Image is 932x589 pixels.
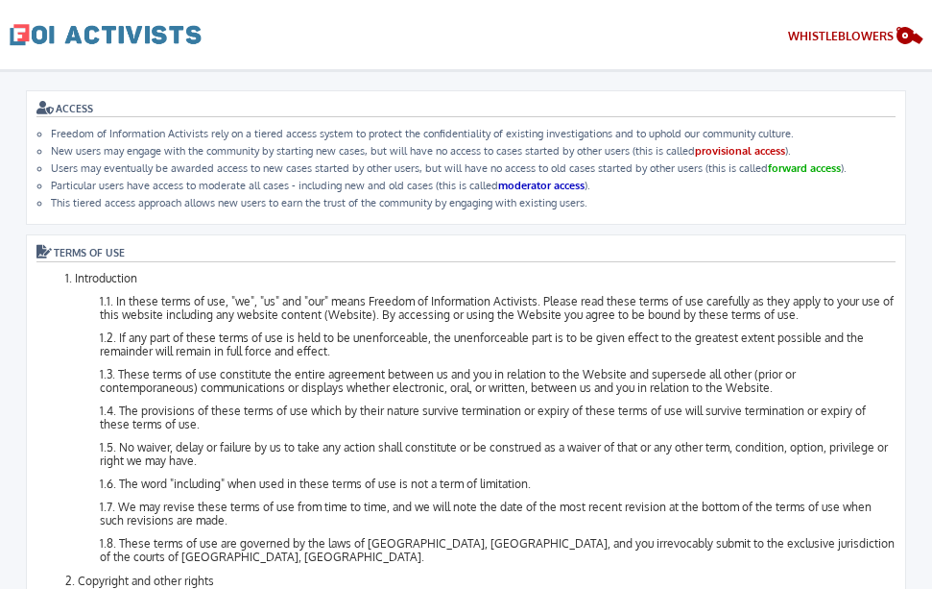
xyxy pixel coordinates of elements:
li: In these terms of use, "we", "us" and "our" means Freedom of Information Activists. Please read t... [100,295,896,322]
h3: Terms of Use [36,245,896,262]
li: This tiered access approach allows new users to earn the trust of the community by engaging with ... [51,196,896,209]
a: FOI Activists [10,10,202,60]
li: Particular users have access to moderate all cases - including new and old cases (this is called ). [51,179,896,192]
li: Introduction [65,272,896,564]
a: Whistleblowers [788,25,923,51]
li: Users may eventually be awarded access to new cases started by other users, but will have no acce... [51,161,896,175]
li: These terms of use are governed by the laws of [GEOGRAPHIC_DATA], [GEOGRAPHIC_DATA], and you irre... [100,537,896,564]
h3: ACCESS [36,101,896,117]
strong: forward access [768,161,841,175]
li: We may revise these terms of use from time to time, and we will note the date of the most recent ... [100,501,896,528]
li: New users may engage with the community by starting new cases, but will have no access to cases s... [51,144,896,158]
strong: moderator access [498,179,585,192]
li: The provisions of these terms of use which by their nature survive termination or expiry of these... [100,405,896,431]
li: The word "including" when used in these terms of use is not a term of limitation. [100,478,896,491]
strong: provisional access [695,144,785,158]
li: No waiver, delay or failure by us to take any action shall constitute or be construed as a waiver... [100,441,896,468]
span: WHISTLEBLOWERS [788,29,894,43]
li: Freedom of Information Activists rely on a tiered access system to protect the confidentiality of... [51,127,896,140]
li: If any part of these terms of use is held to be unenforceable, the unenforceable part is to be gi... [100,331,896,358]
li: These terms of use constitute the entire agreement between us and you in relation to the Website ... [100,368,896,395]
